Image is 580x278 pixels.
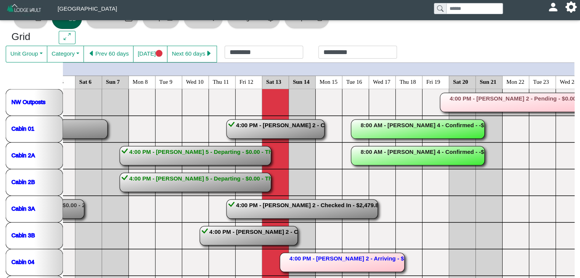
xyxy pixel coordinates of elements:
[11,152,35,158] a: Cabin 2A
[11,232,35,238] a: Cabin 3B
[213,78,229,85] text: Thu 11
[167,46,217,62] button: Next 60 dayscaret right fill
[11,205,35,211] a: Cabin 3A
[59,31,75,45] button: arrows angle expand
[373,78,390,85] text: Wed 17
[64,33,71,40] svg: arrows angle expand
[437,5,443,11] svg: search
[11,98,45,105] a: NW Outposts
[156,50,163,57] svg: circle fill
[453,78,468,85] text: Sat 20
[400,78,416,85] text: Thu 18
[239,78,253,85] text: Fri 12
[47,46,84,62] button: Category
[186,78,204,85] text: Wed 10
[6,3,42,16] img: Z
[11,125,34,131] a: Cabin 01
[159,78,172,85] text: Tue 9
[550,4,556,10] svg: person fill
[560,78,577,85] text: Wed 24
[533,78,549,85] text: Tue 23
[133,78,148,85] text: Mon 8
[133,46,167,62] button: [DATE]circle fill
[318,46,397,59] input: Check out
[346,78,362,85] text: Tue 16
[320,78,337,85] text: Mon 15
[11,31,47,43] h3: Grid
[506,78,524,85] text: Mon 22
[225,46,303,59] input: Check in
[11,178,35,185] a: Cabin 2B
[79,78,92,85] text: Sat 6
[106,78,120,85] text: Sun 7
[205,50,212,57] svg: caret right fill
[6,46,47,62] button: Unit Group
[88,50,95,57] svg: caret left fill
[11,258,34,265] a: Cabin 04
[426,78,440,85] text: Fri 19
[84,46,133,62] button: caret left fillPrev 60 days
[480,78,496,85] text: Sun 21
[568,4,574,10] svg: gear fill
[266,78,281,85] text: Sat 13
[293,78,310,85] text: Sun 14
